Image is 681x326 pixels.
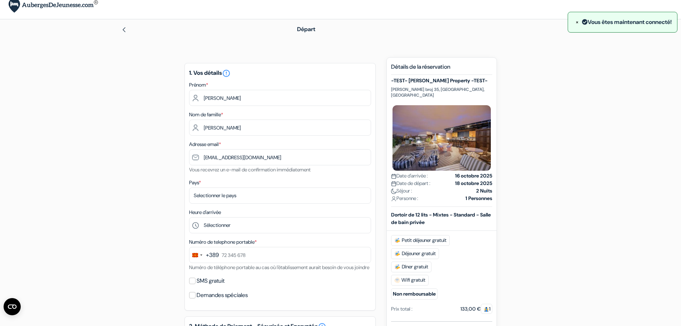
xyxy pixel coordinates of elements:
[455,180,492,187] strong: 18 octobre 2025
[576,18,579,26] span: ×
[189,69,371,78] h5: 1. Vos détails
[189,179,201,186] label: Pays
[476,187,492,195] strong: 2 Nuits
[391,187,412,195] span: Séjour :
[391,288,438,300] small: Non remboursable
[189,247,371,263] input: 72 345 678
[391,195,418,202] span: Personne :
[189,166,311,173] small: Vous recevrez un e-mail de confirmation immédiatement
[391,180,430,187] span: Date de départ :
[391,235,450,246] span: Petit déjeuner gratuit
[394,251,400,257] img: free_breakfast.svg
[189,247,219,263] button: Change country, selected North Macedonia (+389)
[189,209,221,216] label: Heure d'arrivée
[189,120,371,136] input: Entrer le nom de famille
[573,18,672,27] div: Vous êtes maintenant connecté!
[455,172,492,180] strong: 16 octobre 2025
[391,305,413,313] div: Prix total :
[391,211,491,225] b: Dortoir de 12 lits - Mixtes - Standard - Salle de bain privée
[394,238,400,243] img: free_breakfast.svg
[465,195,492,202] strong: 1 Personnes
[391,172,428,180] span: Date d'arrivée :
[297,25,315,33] span: Départ
[484,307,489,312] img: guest.svg
[197,276,224,286] label: SMS gratuit
[394,264,400,270] img: free_breakfast.svg
[197,290,248,300] label: Demandes spéciales
[189,264,369,271] small: Numéro de téléphone portable au cas où l'établissement aurait besoin de vous joindre
[189,81,208,89] label: Prénom
[391,189,396,194] img: moon.svg
[4,298,21,315] button: Open CMP widget
[189,111,223,118] label: Nom de famille
[391,87,492,98] p: [PERSON_NAME] broj 35, [GEOGRAPHIC_DATA], [GEOGRAPHIC_DATA]
[391,248,439,259] span: Déjeuner gratuit
[394,277,400,283] img: free_wifi.svg
[391,63,492,75] h5: Détails de la réservation
[391,275,429,286] span: Wifi gratuit
[189,149,371,165] input: Entrer adresse e-mail
[481,304,492,314] span: 1
[121,27,127,33] img: left_arrow.svg
[189,90,371,106] input: Entrez votre prénom
[206,251,219,259] div: +389
[391,196,396,201] img: user_icon.svg
[391,78,492,84] h5: -TEST- [PERSON_NAME] Property -TEST-
[189,238,257,246] label: Numéro de telephone portable
[189,141,221,148] label: Adresse email
[460,305,492,313] div: 133,00 €
[391,174,396,179] img: calendar.svg
[391,181,396,186] img: calendar.svg
[391,262,431,272] span: Dîner gratuit
[222,69,231,77] a: error_outline
[222,69,231,78] i: error_outline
